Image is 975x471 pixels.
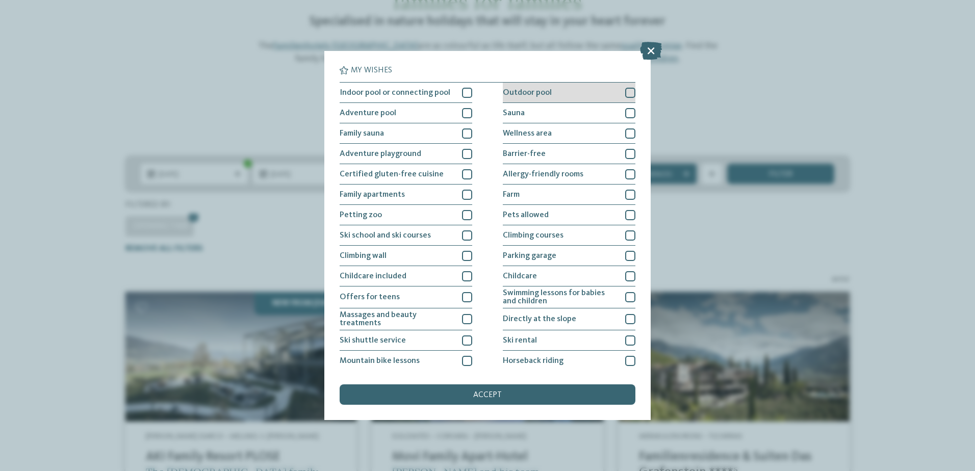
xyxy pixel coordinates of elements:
span: Adventure playground [340,150,421,158]
span: Offers for teens [340,293,400,301]
span: Wellness area [503,129,552,138]
span: Adventure pool [340,109,396,117]
span: Family apartments [340,191,405,199]
span: Directly at the slope [503,315,576,323]
span: Childcare [503,272,537,280]
span: Certified gluten-free cuisine [340,170,444,178]
span: Parking garage [503,252,556,260]
span: Allergy-friendly rooms [503,170,583,178]
span: Petting zoo [340,211,382,219]
span: Horseback riding [503,357,563,365]
span: Ski shuttle service [340,336,406,345]
span: Barrier-free [503,150,546,158]
span: Indoor pool or connecting pool [340,89,450,97]
span: Ski rental [503,336,537,345]
span: Farm [503,191,520,199]
span: Climbing courses [503,231,563,240]
span: Mountain bike lessons [340,357,420,365]
span: Massages and beauty treatments [340,311,454,327]
span: Pets allowed [503,211,549,219]
span: My wishes [351,66,392,74]
span: Ski school and ski courses [340,231,431,240]
span: Sauna [503,109,525,117]
span: Family sauna [340,129,384,138]
span: accept [473,391,502,399]
span: Outdoor pool [503,89,552,97]
span: Childcare included [340,272,406,280]
span: Swimming lessons for babies and children [503,289,618,305]
span: Climbing wall [340,252,387,260]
